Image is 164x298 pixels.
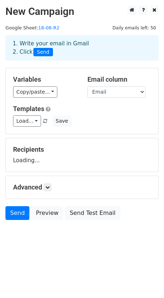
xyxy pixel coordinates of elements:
[13,146,151,154] h5: Recipients
[31,206,63,220] a: Preview
[13,105,44,113] a: Templates
[38,25,60,30] a: 18-08-R2
[13,75,77,83] h5: Variables
[13,183,151,191] h5: Advanced
[5,25,60,30] small: Google Sheet:
[52,115,71,127] button: Save
[5,206,29,220] a: Send
[13,146,151,164] div: Loading...
[33,48,53,57] span: Send
[13,86,57,98] a: Copy/paste...
[7,40,157,56] div: 1. Write your email in Gmail 2. Click
[5,5,159,18] h2: New Campaign
[65,206,120,220] a: Send Test Email
[110,25,159,30] a: Daily emails left: 50
[87,75,151,83] h5: Email column
[110,24,159,32] span: Daily emails left: 50
[13,115,41,127] a: Load...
